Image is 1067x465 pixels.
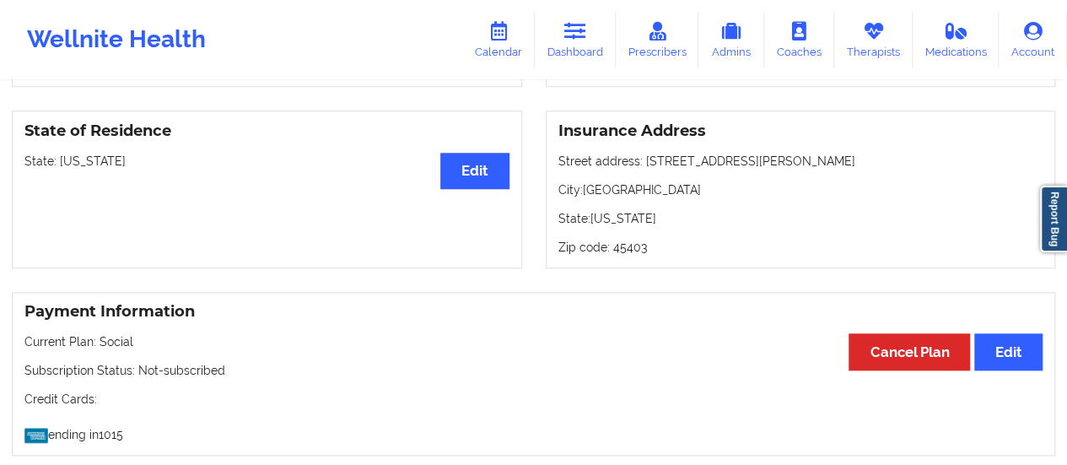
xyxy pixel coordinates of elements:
[764,12,834,68] a: Coaches
[24,333,1043,350] p: Current Plan: Social
[24,391,1043,408] p: Credit Cards:
[913,12,1000,68] a: Medications
[24,153,509,170] p: State: [US_STATE]
[558,122,1043,141] h3: Insurance Address
[834,12,913,68] a: Therapists
[849,333,970,370] button: Cancel Plan
[535,12,616,68] a: Dashboard
[24,419,1043,443] p: ending in 1015
[558,153,1043,170] p: Street address: [STREET_ADDRESS][PERSON_NAME]
[1040,186,1067,252] a: Report Bug
[558,210,1043,227] p: State: [US_STATE]
[24,302,1043,322] h3: Payment Information
[24,362,1043,379] p: Subscription Status: Not-subscribed
[440,153,509,189] button: Edit
[999,12,1067,68] a: Account
[974,333,1043,370] button: Edit
[558,239,1043,256] p: Zip code: 45403
[558,181,1043,198] p: City: [GEOGRAPHIC_DATA]
[24,122,509,141] h3: State of Residence
[616,12,699,68] a: Prescribers
[698,12,764,68] a: Admins
[462,12,535,68] a: Calendar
